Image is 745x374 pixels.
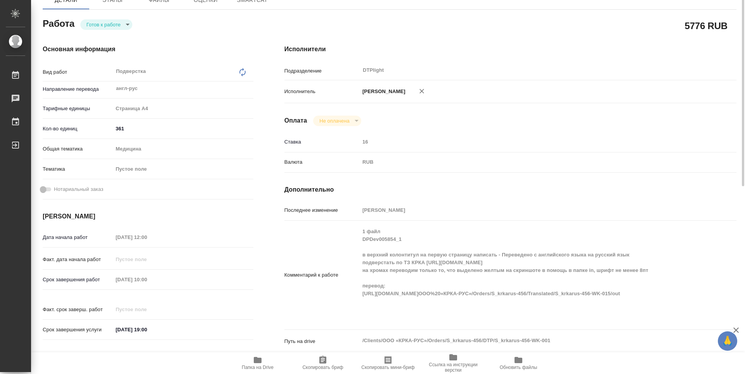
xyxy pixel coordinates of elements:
button: Обновить файлы [486,352,551,374]
div: Пустое поле [113,163,253,176]
p: Дата начала работ [43,234,113,241]
p: Ставка [284,138,360,146]
p: Кол-во единиц [43,125,113,133]
input: Пустое поле [360,136,699,147]
p: Путь на drive [284,338,360,345]
input: Пустое поле [113,304,181,315]
button: Удалить исполнителя [413,83,430,100]
input: Пустое поле [113,232,181,243]
input: ✎ Введи что-нибудь [113,123,253,134]
input: Пустое поле [360,204,699,216]
p: Факт. срок заверш. работ [43,306,113,313]
h2: Работа [43,16,74,30]
h4: [PERSON_NAME] [43,212,253,221]
p: Тематика [43,165,113,173]
p: Валюта [284,158,360,166]
input: Пустое поле [113,254,181,265]
span: Обновить файлы [500,365,537,370]
p: Общая тематика [43,145,113,153]
div: Пустое поле [116,165,244,173]
button: Готов к работе [84,21,123,28]
h2: 5776 RUB [685,19,728,32]
p: Вид работ [43,68,113,76]
p: Исполнитель [284,88,360,95]
textarea: /Clients/ООО «КРКА-РУС»/Orders/S_krkarus-456/DTP/S_krkarus-456-WK-001 [360,334,699,347]
textarea: 1 файл DPDev005854_1 в верхний колонтитул на первую страницу написать - Переведено с английского ... [360,225,699,324]
h4: Исполнители [284,45,736,54]
input: Пустое поле [113,274,181,285]
p: Направление перевода [43,85,113,93]
p: Подразделение [284,67,360,75]
span: Скопировать бриф [302,365,343,370]
button: Скопировать бриф [290,352,355,374]
p: Срок завершения работ [43,276,113,284]
span: Ссылка на инструкции верстки [425,362,481,373]
div: RUB [360,156,699,169]
div: Медицина [113,142,253,156]
div: Готов к работе [313,116,361,126]
button: Не оплачена [317,118,352,124]
h4: Дополнительно [284,185,736,194]
p: Срок завершения услуги [43,326,113,334]
h4: Оплата [284,116,307,125]
span: 🙏 [721,333,734,349]
p: Последнее изменение [284,206,360,214]
p: Комментарий к работе [284,271,360,279]
input: ✎ Введи что-нибудь [113,324,181,335]
h4: Основная информация [43,45,253,54]
button: Ссылка на инструкции верстки [421,352,486,374]
span: Нотариальный заказ [54,185,103,193]
button: Скопировать мини-бриф [355,352,421,374]
div: Готов к работе [80,19,132,30]
p: Факт. дата начала работ [43,256,113,263]
p: Тарифные единицы [43,105,113,113]
span: Папка на Drive [242,365,274,370]
button: Папка на Drive [225,352,290,374]
div: Страница А4 [113,102,253,115]
p: [PERSON_NAME] [360,88,405,95]
span: Скопировать мини-бриф [361,365,414,370]
button: 🙏 [718,331,737,351]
